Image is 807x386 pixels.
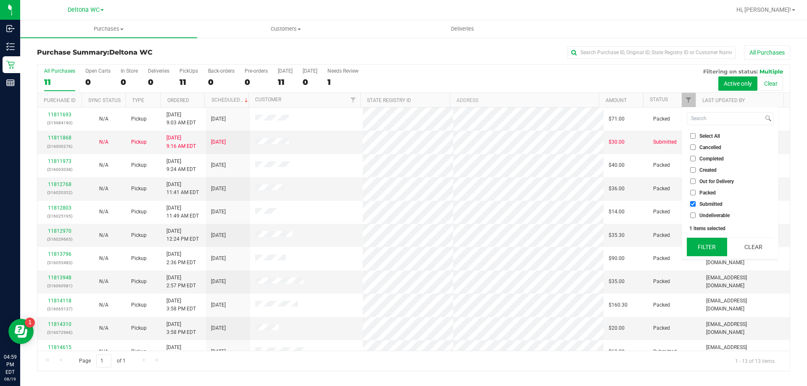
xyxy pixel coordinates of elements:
[699,168,717,173] span: Created
[653,301,670,309] span: Packed
[99,325,108,331] span: Not Applicable
[699,179,734,184] span: Out for Delivery
[211,97,250,103] a: Scheduled
[99,138,108,146] button: N/A
[606,97,627,103] a: Amount
[211,231,226,239] span: [DATE]
[609,115,625,123] span: $71.00
[42,189,76,197] p: (316020352)
[167,97,189,103] a: Ordered
[609,231,625,239] span: $35.30
[99,255,108,263] button: N/A
[48,321,71,327] a: 11814310
[653,185,670,193] span: Packed
[166,111,196,127] span: [DATE] 9:03 AM EDT
[211,324,226,332] span: [DATE]
[131,138,147,146] span: Pickup
[99,209,108,215] span: Not Applicable
[148,77,169,87] div: 0
[48,158,71,164] a: 11811973
[99,231,108,239] button: N/A
[166,344,196,360] span: [DATE] 4:38 PM EDT
[131,231,147,239] span: Pickup
[131,185,147,193] span: Pickup
[706,320,785,336] span: [EMAIL_ADDRESS][DOMAIN_NAME]
[6,60,15,69] inline-svg: Retail
[609,255,625,263] span: $90.00
[728,354,781,367] span: 1 - 13 of 13 items
[211,115,226,123] span: [DATE]
[687,238,727,256] button: Filter
[42,212,76,220] p: (316025195)
[48,112,71,118] a: 11811693
[706,274,785,290] span: [EMAIL_ADDRESS][DOMAIN_NAME]
[702,97,745,103] a: Last Updated By
[99,278,108,286] button: N/A
[744,45,790,60] button: All Purchases
[99,324,108,332] button: N/A
[42,235,76,243] p: (316029665)
[99,302,108,308] span: Not Applicable
[690,179,696,184] input: Out for Delivery
[327,68,359,74] div: Needs Review
[6,79,15,87] inline-svg: Reports
[327,77,359,87] div: 1
[759,76,783,91] button: Clear
[179,77,198,87] div: 11
[131,324,147,332] span: Pickup
[99,348,108,356] button: N/A
[99,232,108,238] span: Not Applicable
[699,134,720,139] span: Select All
[653,231,670,239] span: Packed
[166,204,199,220] span: [DATE] 11:49 AM EDT
[109,48,153,56] span: Deltona WC
[374,20,551,38] a: Deliveries
[208,77,235,87] div: 0
[653,348,677,356] span: Submitted
[450,93,599,108] th: Address
[699,145,721,150] span: Cancelled
[609,138,625,146] span: $30.00
[278,68,293,74] div: [DATE]
[733,238,773,256] button: Clear
[699,213,730,218] span: Undeliverable
[609,301,628,309] span: $160.30
[96,354,111,368] input: 1
[736,6,791,13] span: Hi, [PERSON_NAME]!
[211,208,226,216] span: [DATE]
[609,324,625,332] span: $20.00
[37,49,288,56] h3: Purchase Summary:
[367,97,411,103] a: State Registry ID
[609,161,625,169] span: $40.00
[131,301,147,309] span: Pickup
[690,201,696,207] input: Submitted
[690,167,696,173] input: Created
[131,161,147,169] span: Pickup
[132,97,144,103] a: Type
[211,185,226,193] span: [DATE]
[42,142,76,150] p: (316000276)
[211,255,226,263] span: [DATE]
[699,190,716,195] span: Packed
[48,344,71,350] a: 11814615
[567,46,736,59] input: Search Purchase ID, Original ID, State Registry ID or Customer Name...
[440,25,485,33] span: Deliveries
[687,113,763,125] input: Search
[42,165,76,173] p: (316003038)
[85,68,111,74] div: Open Carts
[42,328,76,336] p: (316072966)
[166,250,196,266] span: [DATE] 2:36 PM EDT
[699,156,724,161] span: Completed
[8,319,34,344] iframe: Resource center
[653,161,670,169] span: Packed
[706,297,785,313] span: [EMAIL_ADDRESS][DOMAIN_NAME]
[690,213,696,218] input: Undeliverable
[653,138,677,146] span: Submitted
[48,205,71,211] a: 11812803
[760,68,783,75] span: Multiple
[131,115,147,123] span: Pickup
[166,158,196,173] span: [DATE] 9:24 AM EDT
[211,301,226,309] span: [DATE]
[650,97,668,102] a: Status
